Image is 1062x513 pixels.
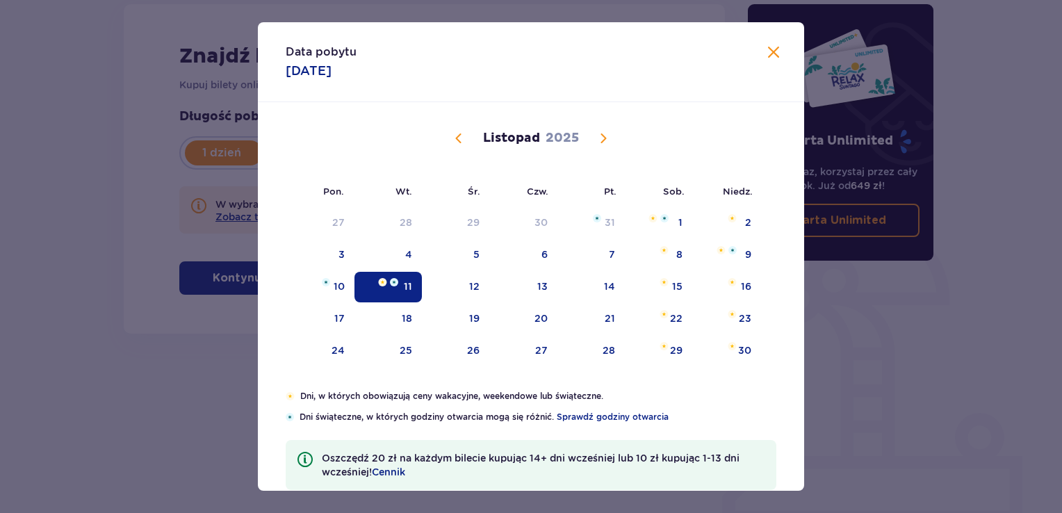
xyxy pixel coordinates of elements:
td: niedziela, 16 listopada 2025 [692,272,761,302]
td: poniedziałek, 17 listopada 2025 [286,304,354,334]
p: Data pobytu [286,44,357,60]
td: poniedziałek, 24 listopada 2025 [286,336,354,366]
img: Niebieska gwiazdka [390,278,398,286]
td: czwartek, 6 listopada 2025 [489,240,558,270]
td: niedziela, 9 listopada 2025 [692,240,761,270]
td: piątek, 14 listopada 2025 [557,272,625,302]
div: 29 [670,343,683,357]
img: Pomarańczowa gwiazdka [378,278,387,286]
img: Pomarańczowa gwiazdka [660,310,669,318]
img: Pomarańczowa gwiazdka [660,246,669,254]
p: Oszczędź 20 zł na każdym bilecie kupując 14+ dni wcześniej lub 10 zł kupując 1-13 dni wcześniej! [322,451,765,479]
p: [DATE] [286,63,332,79]
img: Pomarańczowa gwiazdka [728,342,737,350]
img: Pomarańczowa gwiazdka [728,310,737,318]
div: 2 [745,215,751,229]
div: 28 [603,343,615,357]
small: Pt. [604,186,616,197]
td: wtorek, 28 października 2025 [354,208,422,238]
img: Pomarańczowa gwiazdka [660,278,669,286]
div: 6 [541,247,548,261]
td: sobota, 29 listopada 2025 [625,336,692,366]
div: 3 [338,247,345,261]
td: środa, 26 listopada 2025 [422,336,489,366]
button: Następny miesiąc [595,130,612,147]
img: Niebieska gwiazdka [593,214,601,222]
td: piątek, 21 listopada 2025 [557,304,625,334]
p: Listopad [483,130,540,147]
div: 9 [745,247,751,261]
td: sobota, 22 listopada 2025 [625,304,692,334]
td: poniedziałek, 3 listopada 2025 [286,240,354,270]
td: środa, 29 października 2025 [422,208,489,238]
td: czwartek, 27 listopada 2025 [489,336,558,366]
td: wtorek, 4 listopada 2025 [354,240,422,270]
div: 22 [670,311,683,325]
img: Niebieska gwiazdka [728,246,737,254]
td: piątek, 31 października 2025 [557,208,625,238]
img: Pomarańczowa gwiazdka [286,392,295,400]
div: 19 [469,311,480,325]
img: Pomarańczowa gwiazdka [660,342,669,350]
td: czwartek, 13 listopada 2025 [489,272,558,302]
td: środa, 19 listopada 2025 [422,304,489,334]
div: 30 [738,343,751,357]
div: 14 [604,279,615,293]
a: Cennik [372,465,405,479]
div: 30 [534,215,548,229]
small: Niedz. [723,186,753,197]
div: 29 [467,215,480,229]
div: 11 [404,279,412,293]
img: Niebieska gwiazdka [286,413,294,421]
td: niedziela, 30 listopada 2025 [692,336,761,366]
div: 27 [332,215,345,229]
td: sobota, 1 listopada 2025 [625,208,692,238]
p: 2025 [546,130,579,147]
small: Czw. [527,186,548,197]
div: 24 [332,343,345,357]
td: środa, 5 listopada 2025 [422,240,489,270]
div: 1 [678,215,683,229]
td: środa, 12 listopada 2025 [422,272,489,302]
td: wtorek, 25 listopada 2025 [354,336,422,366]
div: 4 [405,247,412,261]
td: poniedziałek, 27 października 2025 [286,208,354,238]
button: Zamknij [765,44,782,62]
div: 20 [534,311,548,325]
td: czwartek, 20 listopada 2025 [489,304,558,334]
div: 18 [402,311,412,325]
td: piątek, 7 listopada 2025 [557,240,625,270]
td: wtorek, 18 listopada 2025 [354,304,422,334]
div: 15 [672,279,683,293]
small: Śr. [468,186,480,197]
div: 21 [605,311,615,325]
td: sobota, 15 listopada 2025 [625,272,692,302]
img: Pomarańczowa gwiazdka [648,214,657,222]
div: 23 [739,311,751,325]
img: Niebieska gwiazdka [660,214,669,222]
td: piątek, 28 listopada 2025 [557,336,625,366]
div: 10 [334,279,345,293]
td: niedziela, 23 listopada 2025 [692,304,761,334]
img: Niebieska gwiazdka [322,278,330,286]
small: Wt. [395,186,412,197]
td: Data zaznaczona. wtorek, 11 listopada 2025 [354,272,422,302]
img: Pomarańczowa gwiazdka [728,278,737,286]
div: 31 [605,215,615,229]
div: 5 [473,247,480,261]
td: sobota, 8 listopada 2025 [625,240,692,270]
div: 27 [535,343,548,357]
div: 7 [609,247,615,261]
img: Pomarańczowa gwiazdka [728,214,737,222]
td: niedziela, 2 listopada 2025 [692,208,761,238]
td: poniedziałek, 10 listopada 2025 [286,272,354,302]
small: Sob. [663,186,685,197]
div: 8 [676,247,683,261]
span: Sprawdź godziny otwarcia [557,411,669,423]
div: 12 [469,279,480,293]
small: Pon. [323,186,344,197]
div: 28 [400,215,412,229]
div: 17 [334,311,345,325]
div: 26 [467,343,480,357]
